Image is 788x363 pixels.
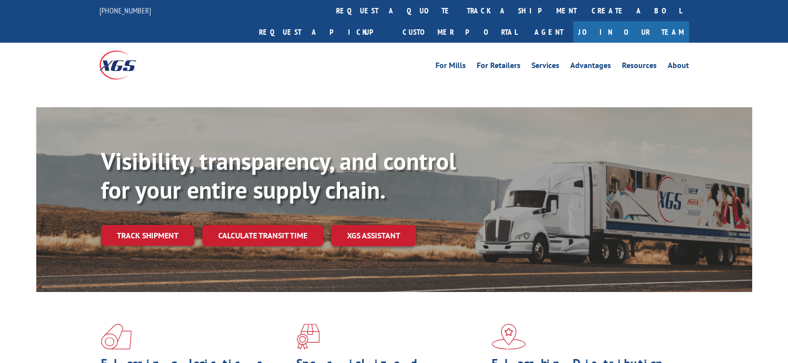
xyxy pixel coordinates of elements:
a: Resources [622,62,657,73]
b: Visibility, transparency, and control for your entire supply chain. [101,145,456,205]
img: xgs-icon-flagship-distribution-model-red [492,324,526,350]
a: Advantages [570,62,611,73]
img: xgs-icon-focused-on-flooring-red [296,324,320,350]
a: Services [531,62,559,73]
a: Request a pickup [252,21,395,43]
a: XGS ASSISTANT [331,225,416,246]
a: Join Our Team [573,21,689,43]
a: Track shipment [101,225,194,246]
img: xgs-icon-total-supply-chain-intelligence-red [101,324,132,350]
a: About [668,62,689,73]
a: Customer Portal [395,21,525,43]
a: For Mills [436,62,466,73]
a: [PHONE_NUMBER] [99,5,151,15]
a: Calculate transit time [202,225,323,246]
a: Agent [525,21,573,43]
a: For Retailers [477,62,521,73]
